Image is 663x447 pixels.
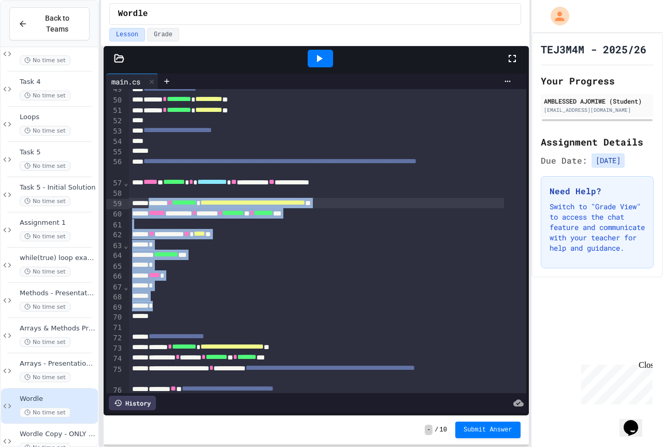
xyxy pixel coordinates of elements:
span: No time set [20,372,70,382]
span: Task 5 - Initial Solution [20,183,96,192]
span: No time set [20,196,70,206]
span: Wordle [118,8,148,20]
div: 66 [106,271,123,282]
button: Lesson [109,28,145,41]
div: 51 [106,106,123,116]
span: / [435,426,438,434]
div: 58 [106,189,123,199]
div: 62 [106,230,123,240]
span: - [425,425,433,435]
div: 74 [106,354,123,364]
p: Switch to "Grade View" to access the chat feature and communicate with your teacher for help and ... [550,201,645,253]
div: 49 [106,84,123,95]
div: History [109,396,156,410]
div: 54 [106,137,123,147]
h1: TEJ3M4M - 2025/26 [541,42,646,56]
span: Methods - Presentation [20,289,96,298]
div: 61 [106,220,123,230]
div: main.cs [106,74,158,89]
span: 10 [440,426,447,434]
span: Submit Answer [464,426,512,434]
div: 69 [106,302,123,313]
button: Back to Teams [9,7,90,40]
div: 72 [106,333,123,343]
div: 53 [106,126,123,137]
div: My Account [540,4,572,28]
span: Loops [20,113,96,122]
span: Fold line [123,241,128,250]
span: No time set [20,302,70,312]
span: Task 5 [20,148,96,157]
div: 50 [106,95,123,106]
span: while(true) loop example [20,254,96,263]
div: 57 [106,178,123,189]
div: 55 [106,147,123,157]
span: No time set [20,232,70,241]
span: Arrays - Presentation - copy [20,359,96,368]
h2: Assignment Details [541,135,654,149]
div: [EMAIL_ADDRESS][DOMAIN_NAME] [544,106,651,114]
div: 70 [106,312,123,323]
span: Task 4 [20,78,96,86]
div: 75 [106,365,123,386]
div: 73 [106,343,123,354]
h3: Need Help? [550,185,645,197]
div: 76 [106,385,123,396]
span: Due Date: [541,154,587,167]
span: No time set [20,337,70,347]
span: Assignment 1 [20,219,96,227]
span: No time set [20,126,70,136]
span: No time set [20,267,70,277]
h2: Your Progress [541,74,654,88]
span: Wordle [20,395,96,403]
span: Arrays & Methods Practice [20,324,96,333]
span: No time set [20,55,70,65]
div: 56 [106,157,123,178]
button: Submit Answer [455,422,521,438]
div: 59 [106,199,123,209]
div: 68 [106,292,123,302]
iframe: chat widget [577,361,653,405]
div: AMBLESSED AJOMIWE (Student) [544,96,651,106]
div: main.cs [106,76,146,87]
div: Chat with us now!Close [4,4,71,66]
div: 63 [106,241,123,251]
div: 60 [106,209,123,220]
span: Fold line [123,179,128,187]
div: 65 [106,262,123,272]
span: No time set [20,161,70,171]
div: 71 [106,323,123,333]
div: 52 [106,116,123,126]
div: 64 [106,251,123,261]
span: Wordle Copy - ONLY TO SEE WHAT IT LOOKED LIKE AT THE START [20,430,96,439]
span: Fold line [123,283,128,291]
span: No time set [20,408,70,417]
button: Grade [147,28,179,41]
div: 67 [106,282,123,293]
span: Back to Teams [34,13,81,35]
span: No time set [20,91,70,100]
iframe: chat widget [619,406,653,437]
span: [DATE] [592,153,625,168]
